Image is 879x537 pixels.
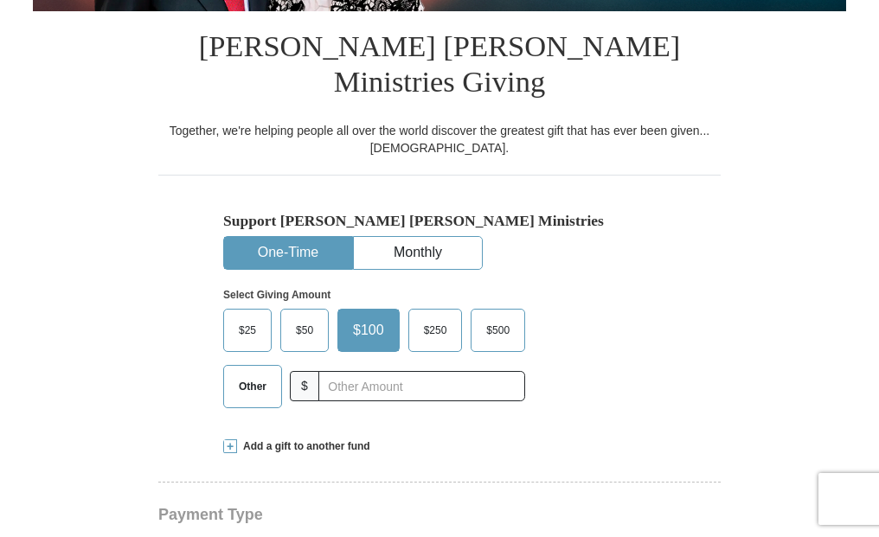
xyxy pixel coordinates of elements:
[230,317,265,343] span: $25
[224,237,352,269] button: One-Time
[230,374,275,400] span: Other
[354,237,482,269] button: Monthly
[344,317,393,343] span: $100
[237,439,370,454] span: Add a gift to another fund
[318,371,525,401] input: Other Amount
[158,11,721,122] h1: [PERSON_NAME] [PERSON_NAME] Ministries Giving
[223,289,330,301] strong: Select Giving Amount
[287,317,322,343] span: $50
[158,508,721,521] h4: Payment Type
[223,212,656,230] h5: Support [PERSON_NAME] [PERSON_NAME] Ministries
[158,122,721,157] div: Together, we're helping people all over the world discover the greatest gift that has ever been g...
[415,317,456,343] span: $250
[290,371,319,401] span: $
[478,317,518,343] span: $500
